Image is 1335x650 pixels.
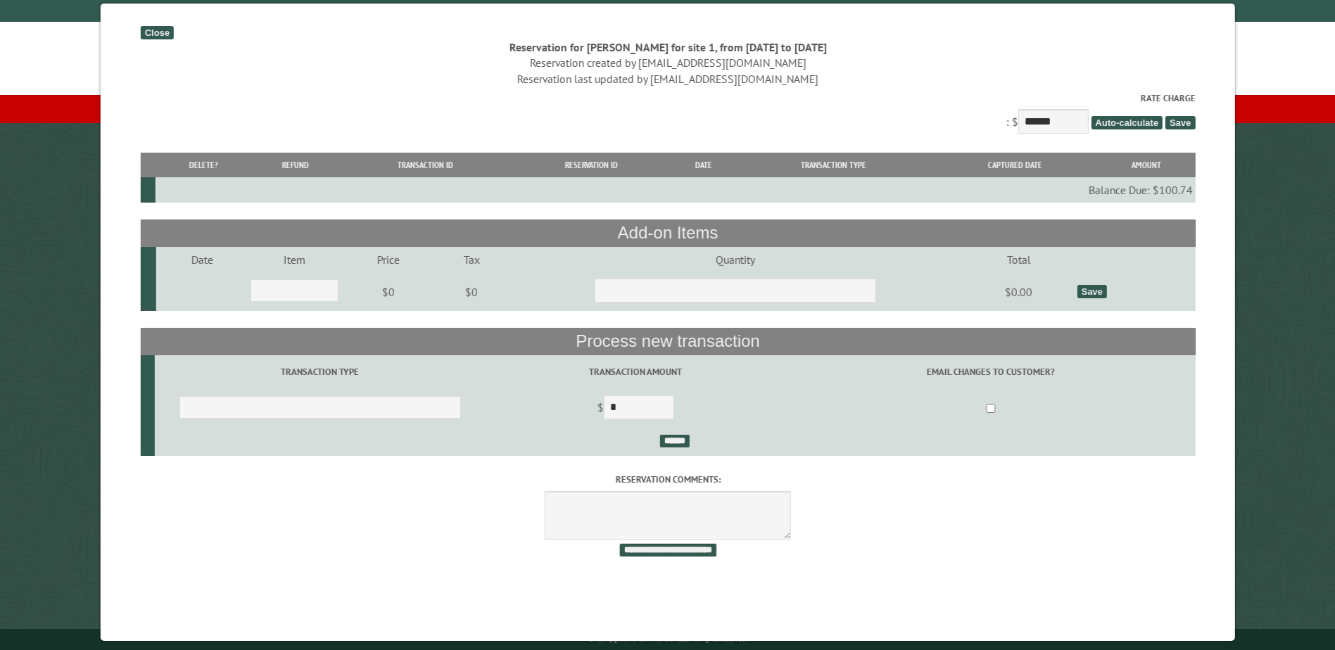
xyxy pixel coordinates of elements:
[963,272,1075,312] td: $0.00
[140,91,1195,105] label: Rate Charge
[140,473,1195,486] label: Reservation comments:
[140,39,1195,55] div: Reservation for [PERSON_NAME] for site 1, from [DATE] to [DATE]
[156,177,1195,203] td: Balance Due: $100.74
[1091,116,1163,129] span: Auto-calculate
[140,91,1195,137] div: : $
[140,26,173,39] div: Close
[140,71,1195,87] div: Reservation last updated by [EMAIL_ADDRESS][DOMAIN_NAME]
[435,247,507,272] td: Tax
[140,328,1195,355] th: Process new transaction
[156,153,251,177] th: Delete?
[340,153,510,177] th: Transaction ID
[341,247,436,272] td: Price
[672,153,734,177] th: Date
[510,153,672,177] th: Reservation ID
[485,389,785,428] td: $
[1097,153,1194,177] th: Amount
[156,365,483,378] label: Transaction Type
[341,272,436,312] td: $0
[963,247,1075,272] td: Total
[435,272,507,312] td: $0
[932,153,1098,177] th: Captured Date
[588,635,747,644] small: © Campground Commander LLC. All rights reserved.
[248,247,341,272] td: Item
[1077,285,1106,298] div: Save
[788,365,1193,378] label: Email changes to customer?
[734,153,931,177] th: Transaction Type
[487,365,783,378] label: Transaction Amount
[140,219,1195,246] th: Add-on Items
[140,55,1195,70] div: Reservation created by [EMAIL_ADDRESS][DOMAIN_NAME]
[156,247,248,272] td: Date
[251,153,340,177] th: Refund
[507,247,963,272] td: Quantity
[1165,116,1194,129] span: Save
